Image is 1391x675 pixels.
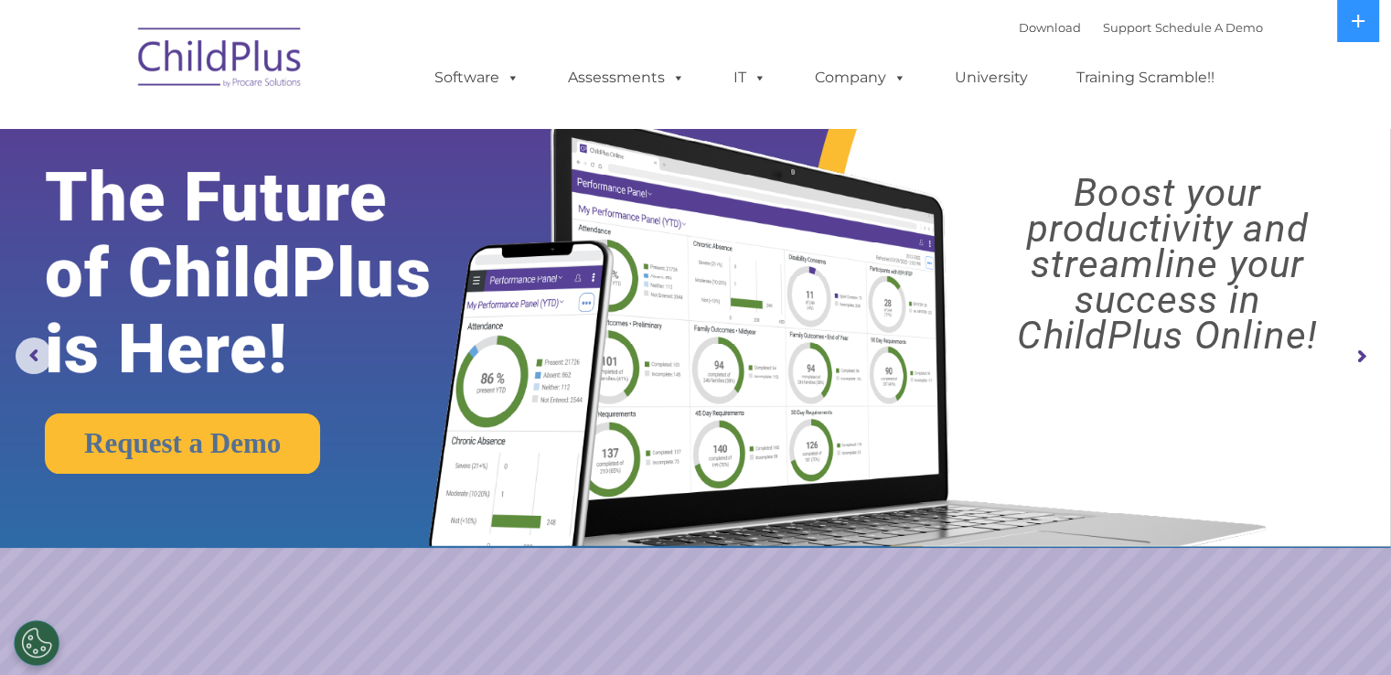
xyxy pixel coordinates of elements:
[797,59,925,96] a: Company
[1103,20,1151,35] a: Support
[416,59,538,96] a: Software
[129,15,312,106] img: ChildPlus by Procare Solutions
[254,121,310,134] span: Last name
[936,59,1046,96] a: University
[961,175,1374,353] rs-layer: Boost your productivity and streamline your success in ChildPlus Online!
[45,413,320,474] a: Request a Demo
[1058,59,1233,96] a: Training Scramble!!
[1155,20,1263,35] a: Schedule A Demo
[715,59,785,96] a: IT
[14,620,59,666] button: Cookies Settings
[45,159,489,387] rs-layer: The Future of ChildPlus is Here!
[1019,20,1081,35] a: Download
[254,196,332,209] span: Phone number
[1019,20,1263,35] font: |
[550,59,703,96] a: Assessments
